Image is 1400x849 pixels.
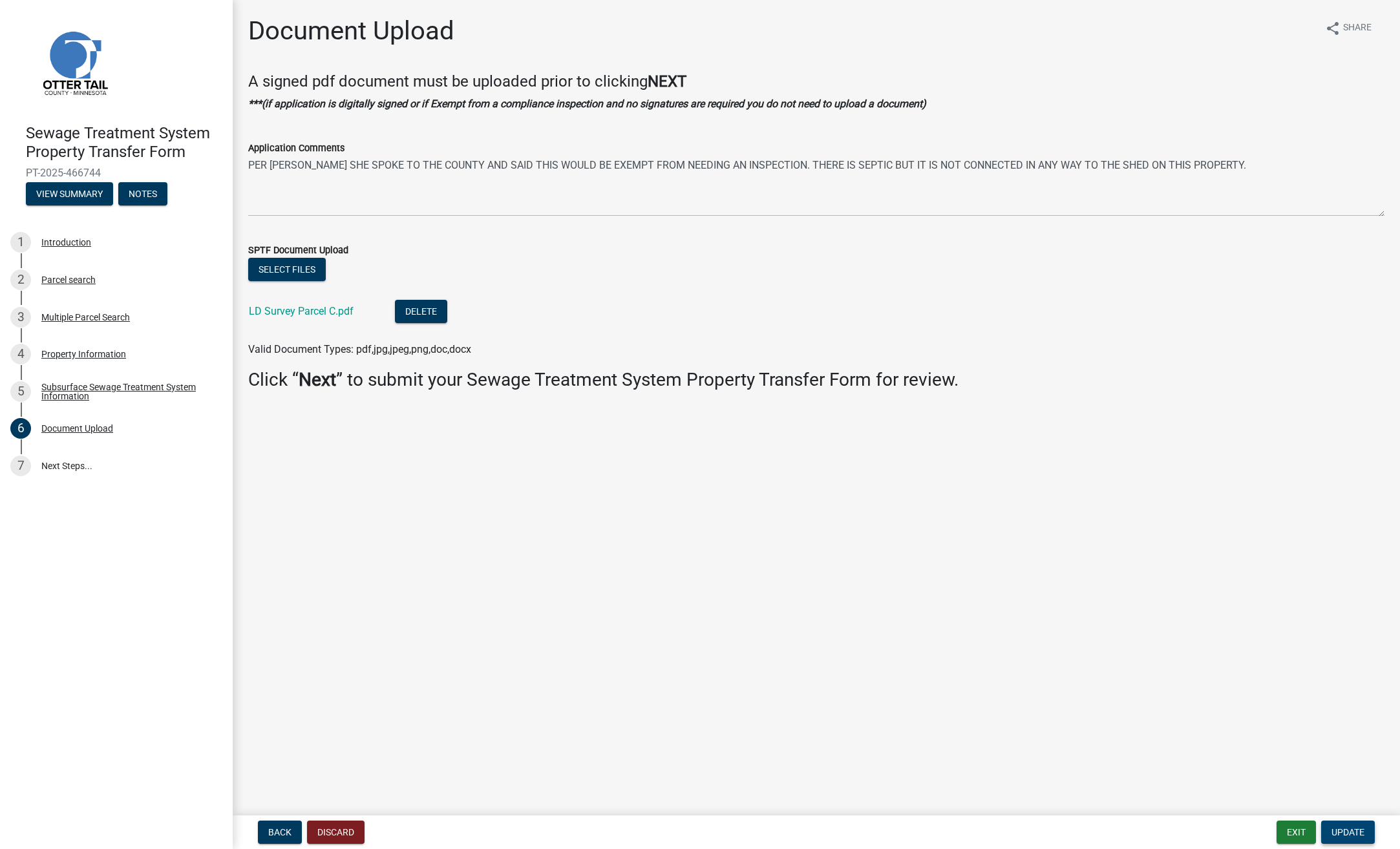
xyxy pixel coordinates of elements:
span: Share [1343,21,1372,36]
div: Introduction [41,238,91,247]
span: Valid Document Types: pdf,jpg,jpeg,png,doc,docx [248,343,471,355]
div: Parcel search [41,275,96,284]
button: shareShare [1315,16,1382,41]
div: 1 [10,232,31,253]
strong: ***(if application is digitally signed or if Exempt from a compliance inspection and no signature... [248,98,926,110]
div: Subsurface Sewage Treatment System Information [41,383,212,401]
div: Property Information [41,350,126,359]
a: LD Survey Parcel C.pdf [249,305,354,317]
h3: Click “ ” to submit your Sewage Treatment System Property Transfer Form for review. [248,369,1384,391]
button: Exit [1277,821,1316,844]
strong: NEXT [648,72,686,90]
div: 4 [10,344,31,364]
span: Back [268,827,292,837]
h4: Sewage Treatment System Property Transfer Form [26,124,222,162]
div: 3 [10,307,31,328]
button: Back [258,821,302,844]
wm-modal-confirm: Delete Document [395,306,447,319]
button: Select files [248,258,326,281]
button: Notes [118,182,167,205]
h1: Document Upload [248,16,454,47]
button: View Summary [26,182,113,205]
div: 2 [10,269,31,290]
wm-modal-confirm: Summary [26,189,113,200]
wm-modal-confirm: Notes [118,189,167,200]
button: Update [1321,821,1375,844]
div: Document Upload [41,424,113,433]
img: Otter Tail County, Minnesota [26,14,123,110]
label: SPTF Document Upload [248,246,348,255]
div: Multiple Parcel Search [41,313,130,322]
strong: Next [299,369,336,390]
button: Delete [395,300,447,323]
div: 7 [10,456,31,476]
div: 5 [10,381,31,402]
span: Update [1331,827,1364,837]
span: PT-2025-466744 [26,167,207,179]
button: Discard [307,821,365,844]
div: 6 [10,418,31,439]
h4: A signed pdf document must be uploaded prior to clicking [248,72,1384,91]
label: Application Comments [248,144,345,153]
i: share [1325,21,1341,36]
